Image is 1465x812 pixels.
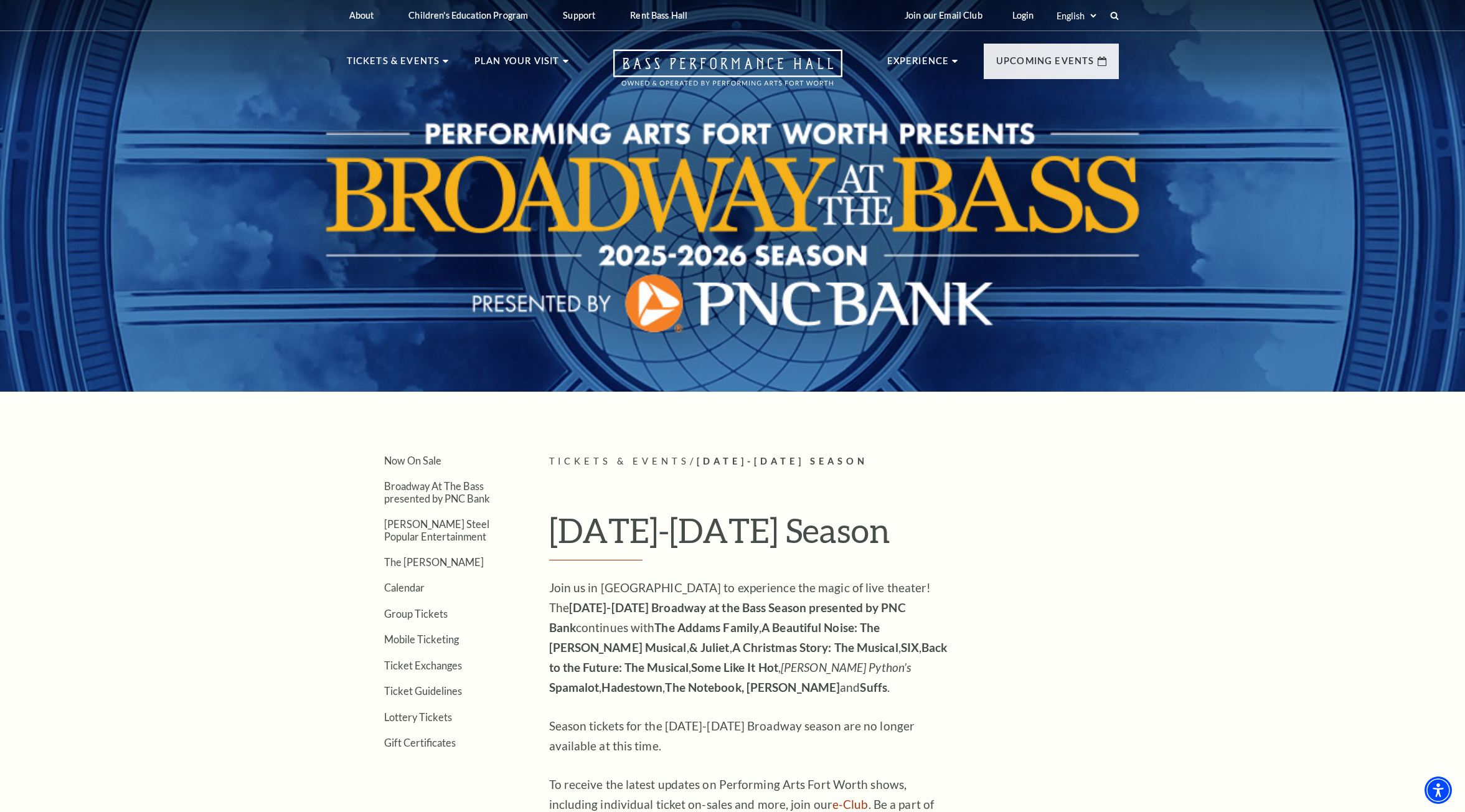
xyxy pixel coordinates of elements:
a: Ticket Exchanges [384,659,462,671]
a: Now On Sale [384,455,441,466]
strong: [DATE]-[DATE] Broadway at the Bass Season presented by PNC Bank [549,600,906,635]
strong: Hadestown [601,680,662,694]
p: / [549,454,1119,470]
p: Rent Bass Hall [630,10,687,21]
a: The [PERSON_NAME] [384,556,484,568]
strong: Suffs [860,680,887,694]
p: Support [563,10,595,21]
h1: [DATE]-[DATE] Season [549,510,1119,561]
select: Select: [1054,10,1098,22]
em: [PERSON_NAME] Python’s [781,660,911,674]
strong: Spamalot [549,680,600,694]
p: Experience [887,54,949,76]
p: Join us in [GEOGRAPHIC_DATA] to experience the magic of live theater! The continues with , , , , ... [549,578,954,697]
p: Upcoming Events [996,54,1095,76]
strong: Some Like It Hot [691,660,778,674]
a: e-Club [832,797,869,811]
a: Ticket Guidelines [384,685,462,697]
p: Season tickets for the [DATE]-[DATE] Broadway season are no longer available at this time. [549,716,954,756]
a: Broadway At The Bass presented by PNC Bank [384,480,490,504]
a: Calendar [384,582,425,593]
strong: The Notebook, [PERSON_NAME] [665,680,840,694]
strong: Back to the Future: The Musical [549,640,948,674]
a: Mobile Ticketing [384,633,459,645]
strong: & Juliet [689,640,730,654]
div: Accessibility Menu [1425,777,1452,804]
a: Gift Certificates [384,737,456,748]
a: Lottery Tickets [384,711,452,723]
p: Tickets & Events [347,54,440,76]
strong: SIX [901,640,919,654]
strong: A Christmas Story: The Musical [732,640,898,654]
a: Group Tickets [384,608,448,620]
p: About [349,10,374,21]
span: [DATE]-[DATE] Season [697,456,868,466]
p: Plan Your Visit [474,54,560,76]
p: Children's Education Program [408,10,528,21]
a: [PERSON_NAME] Steel Popular Entertainment [384,518,489,542]
span: Tickets & Events [549,456,690,466]
strong: The Addams Family [654,620,759,635]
